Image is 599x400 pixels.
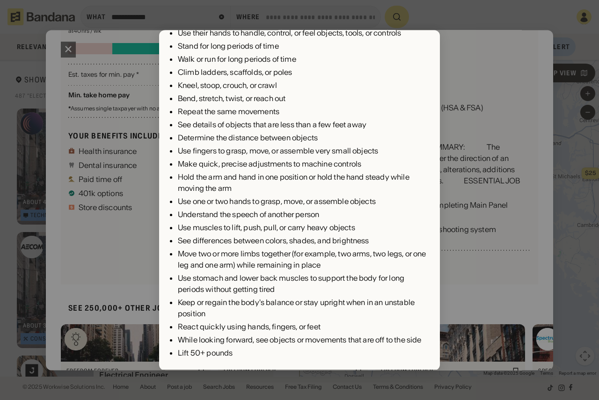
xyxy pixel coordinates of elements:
div: Understand the speech of another person [178,209,429,220]
div: Use stomach and lower back muscles to support the body for long periods without getting tired [178,273,429,295]
div: Repeat the same movements [178,106,429,117]
div: See details of objects that are less than a few feet away [178,119,429,131]
div: Keep or regain the body's balance or stay upright when in an unstable position [178,297,429,320]
div: Use one or two hands to grasp, move, or assemble objects [178,196,429,207]
div: Use muscles to lift, push, pull, or carry heavy objects [178,222,429,233]
div: Climb ladders, scaffolds, or poles [178,67,429,78]
div: Walk or run for long periods of time [178,54,429,65]
div: Kneel, stoop, crouch, or crawl [178,80,429,91]
div: Stand for long periods of time [178,41,429,52]
div: Determine the distance between objects [178,132,429,144]
div: Use their hands to handle, control, or feel objects, tools, or controls [178,28,429,39]
div: Lift 50+ pounds [178,348,429,359]
div: Make quick, precise adjustments to machine controls [178,159,429,170]
div: Use fingers to grasp, move, or assemble very small objects [178,145,429,157]
div: Move two or more limbs together (for example, two arms, two legs, or one leg and one arm) while r... [178,248,429,271]
div: Hold the arm and hand in one position or hold the hand steady while moving the arm [178,172,429,194]
div: Bend, stretch, twist, or reach out [178,93,429,104]
div: See differences between colors, shades, and brightness [178,235,429,247]
div: While looking forward, see objects or movements that are off to the side [178,335,429,346]
div: React quickly using hands, fingers, or feet [178,321,429,333]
